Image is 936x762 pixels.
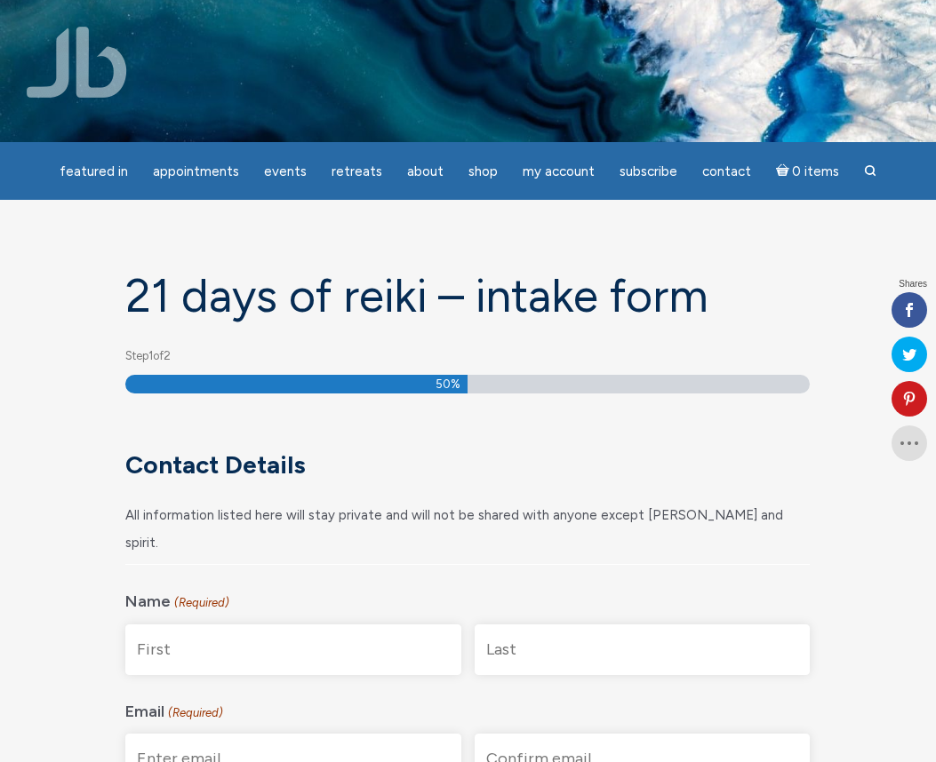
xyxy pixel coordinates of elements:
[264,163,307,179] span: Events
[153,163,239,179] span: Appointments
[27,27,127,98] img: Jamie Butler. The Everyday Medium
[396,155,454,189] a: About
[60,163,128,179] span: featured in
[776,163,793,179] i: Cart
[253,155,317,189] a: Events
[899,280,927,289] span: Shares
[436,375,460,393] span: 50%
[125,450,796,480] h3: Contact Details
[125,579,810,617] legend: Name
[609,155,688,189] a: Subscribe
[321,155,393,189] a: Retreats
[475,624,810,675] input: Last
[125,343,810,370] p: Step of
[407,163,444,179] span: About
[702,163,751,179] span: Contact
[692,155,762,189] a: Contact
[125,490,796,556] div: All information listed here will stay private and will not be shared with anyone except [PERSON_N...
[172,590,229,617] span: (Required)
[49,155,139,189] a: featured in
[620,163,677,179] span: Subscribe
[458,155,508,189] a: Shop
[125,624,460,675] input: First
[148,349,153,362] span: 1
[523,163,595,179] span: My Account
[125,689,810,727] legend: Email
[792,165,839,179] span: 0 items
[164,349,171,362] span: 2
[125,271,810,321] h1: 21 days of Reiki – Intake form
[512,155,605,189] a: My Account
[166,700,223,727] span: (Required)
[765,153,851,189] a: Cart0 items
[332,163,382,179] span: Retreats
[142,155,250,189] a: Appointments
[468,163,498,179] span: Shop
